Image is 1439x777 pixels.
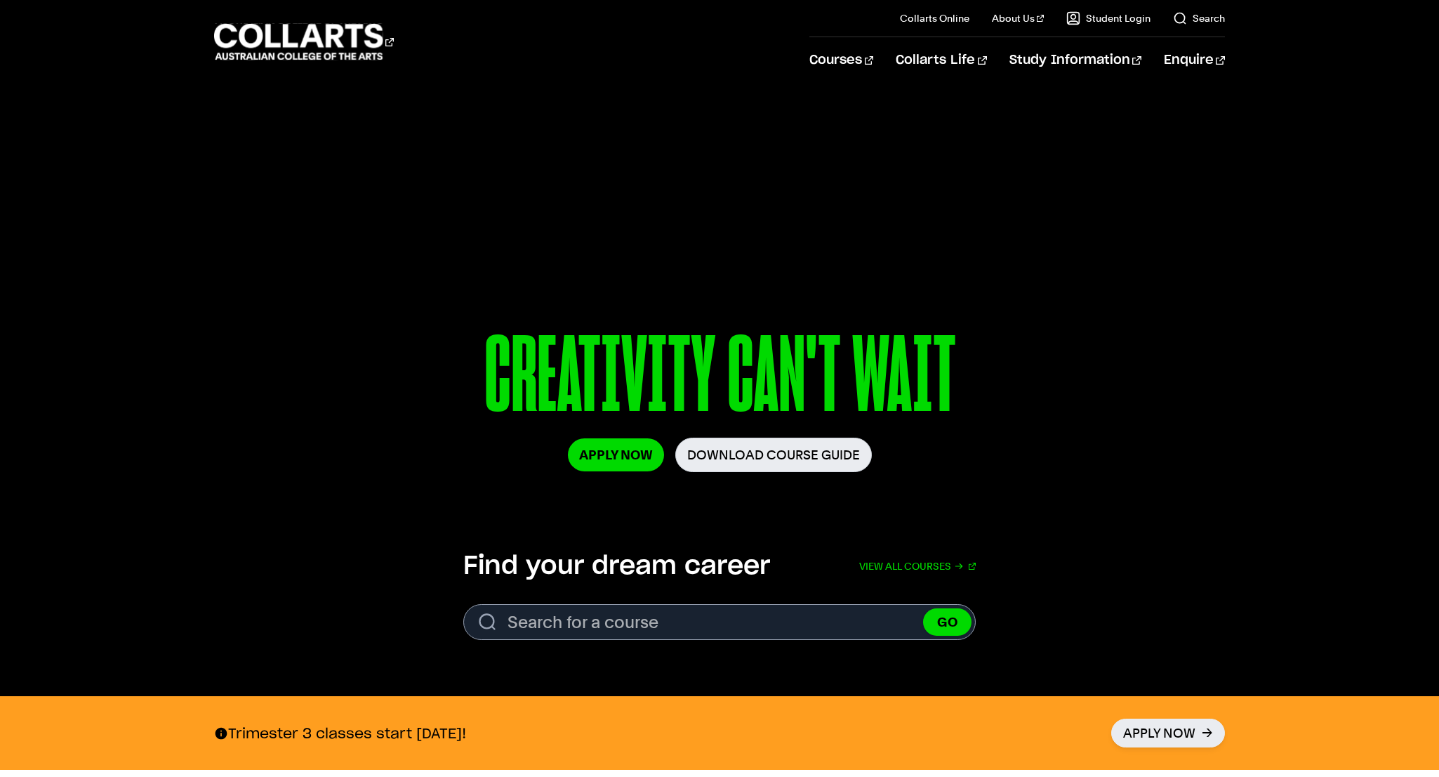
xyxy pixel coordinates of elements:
[214,22,394,62] div: Go to homepage
[336,322,1103,438] p: CREATIVITY CAN'T WAIT
[859,551,976,582] a: View all courses
[675,438,872,472] a: Download Course Guide
[1164,37,1225,84] a: Enquire
[1009,37,1141,84] a: Study Information
[463,604,976,640] input: Search for a course
[214,724,466,743] p: Trimester 3 classes start [DATE]!
[1173,11,1225,25] a: Search
[1066,11,1150,25] a: Student Login
[900,11,969,25] a: Collarts Online
[463,551,770,582] h2: Find your dream career
[923,608,972,636] button: GO
[809,37,873,84] a: Courses
[992,11,1044,25] a: About Us
[896,37,986,84] a: Collarts Life
[463,604,976,640] form: Search
[568,438,664,471] a: Apply Now
[1111,719,1225,747] a: Apply Now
